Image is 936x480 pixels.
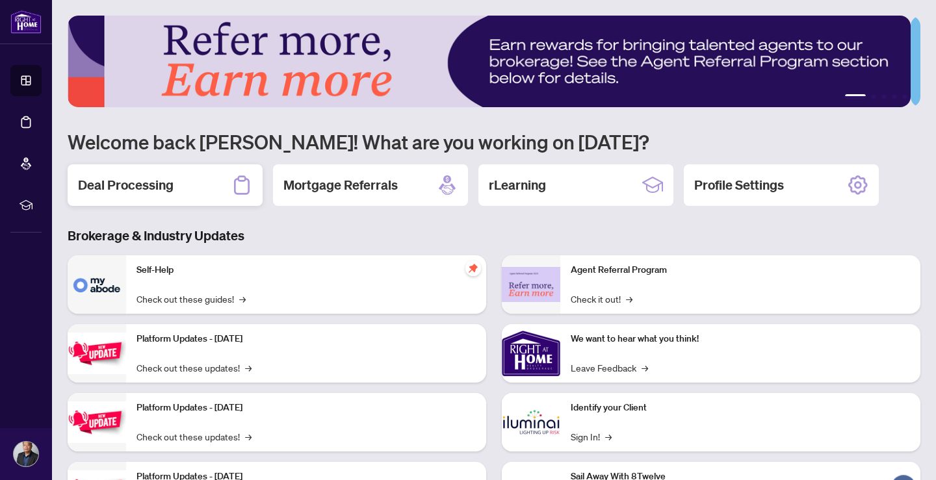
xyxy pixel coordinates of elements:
h1: Welcome back [PERSON_NAME]! What are you working on [DATE]? [68,129,920,154]
button: Open asap [884,435,923,474]
h2: Profile Settings [694,176,784,194]
span: → [626,292,632,306]
button: 2 [871,94,876,99]
img: Profile Icon [14,442,38,466]
a: Check out these updates!→ [136,429,252,444]
p: Platform Updates - [DATE] [136,401,476,415]
button: 4 [892,94,897,99]
span: pushpin [465,260,481,276]
img: logo [10,10,42,34]
img: Self-Help [68,255,126,314]
span: → [245,429,252,444]
a: Check it out!→ [571,292,632,306]
p: Platform Updates - [DATE] [136,332,476,346]
p: Identify your Client [571,401,910,415]
img: Identify your Client [502,393,560,451]
button: 3 [881,94,887,99]
img: We want to hear what you think! [502,324,560,383]
p: Self-Help [136,263,476,277]
h2: Mortgage Referrals [283,176,398,194]
button: 5 [902,94,907,99]
h3: Brokerage & Industry Updates [68,227,920,245]
a: Check out these guides!→ [136,292,246,306]
a: Sign In!→ [571,429,612,444]
h2: Deal Processing [78,176,174,194]
a: Check out these updates!→ [136,360,252,375]
img: Platform Updates - July 8, 2025 [68,401,126,442]
p: We want to hear what you think! [571,332,910,346]
button: 1 [845,94,866,99]
span: → [239,292,246,306]
h2: rLearning [489,176,546,194]
img: Platform Updates - July 21, 2025 [68,333,126,373]
img: Slide 0 [68,16,911,107]
img: Agent Referral Program [502,267,560,303]
span: → [245,360,252,375]
a: Leave Feedback→ [571,360,648,375]
span: → [642,360,648,375]
span: → [605,429,612,444]
p: Agent Referral Program [571,263,910,277]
